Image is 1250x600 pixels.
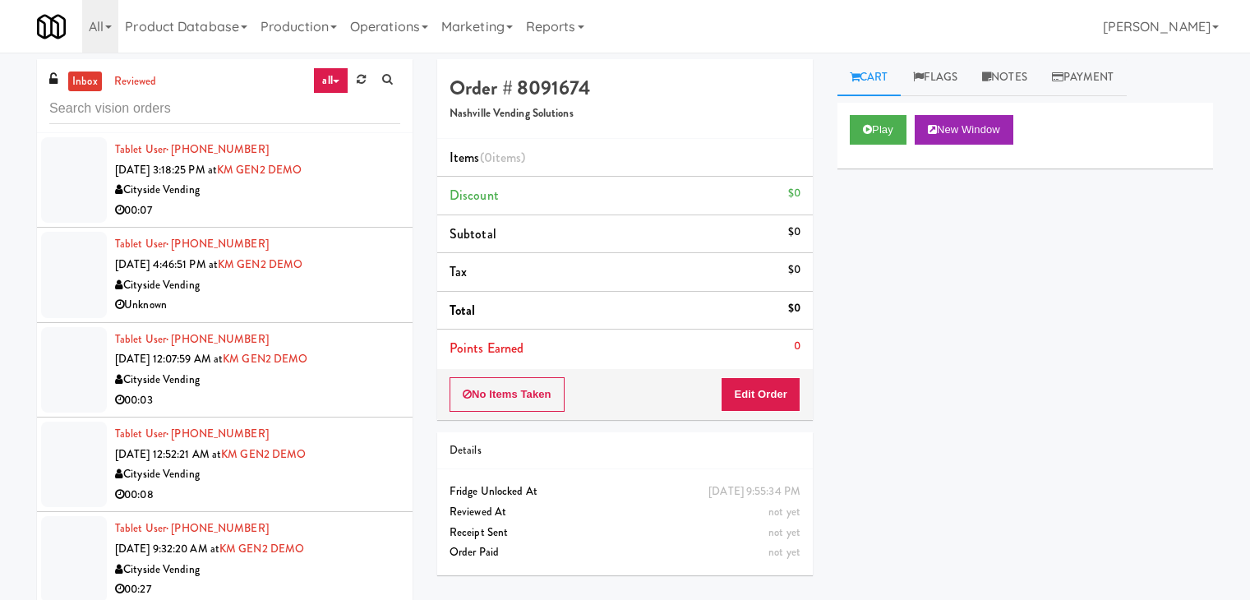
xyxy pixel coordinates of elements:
div: 00:03 [115,390,400,411]
div: 0 [794,336,800,357]
div: Unknown [115,295,400,316]
div: Cityside Vending [115,464,400,485]
a: KM GEN2 DEMO [217,162,302,178]
span: · [PHONE_NUMBER] [166,520,269,536]
li: Tablet User· [PHONE_NUMBER][DATE] 12:52:21 AM atKM GEN2 DEMOCityside Vending00:08 [37,418,413,512]
div: Order Paid [450,542,800,563]
div: 00:07 [115,201,400,221]
a: Tablet User· [PHONE_NUMBER] [115,141,269,157]
span: [DATE] 12:07:59 AM at [115,351,223,367]
div: $0 [788,183,800,204]
a: inbox [68,72,102,92]
li: Tablet User· [PHONE_NUMBER][DATE] 4:46:51 PM atKM GEN2 DEMOCityside VendingUnknown [37,228,413,322]
div: $0 [788,260,800,280]
div: [DATE] 9:55:34 PM [708,482,800,502]
span: Subtotal [450,224,496,243]
a: Cart [837,59,901,96]
div: $0 [788,222,800,242]
div: Receipt Sent [450,523,800,543]
button: No Items Taken [450,377,565,412]
h5: Nashville Vending Solutions [450,108,800,120]
a: Notes [970,59,1040,96]
span: Points Earned [450,339,524,358]
button: Edit Order [721,377,800,412]
input: Search vision orders [49,94,400,124]
span: · [PHONE_NUMBER] [166,426,269,441]
a: KM GEN2 DEMO [219,541,304,556]
a: Tablet User· [PHONE_NUMBER] [115,426,269,441]
span: · [PHONE_NUMBER] [166,331,269,347]
a: KM GEN2 DEMO [218,256,302,272]
div: Cityside Vending [115,180,400,201]
span: (0 ) [480,148,526,167]
a: KM GEN2 DEMO [221,446,306,462]
span: [DATE] 12:52:21 AM at [115,446,221,462]
a: reviewed [110,72,161,92]
span: [DATE] 4:46:51 PM at [115,256,218,272]
span: [DATE] 9:32:20 AM at [115,541,219,556]
button: New Window [915,115,1013,145]
img: Micromart [37,12,66,41]
div: 00:08 [115,485,400,505]
div: Cityside Vending [115,560,400,580]
button: Play [850,115,906,145]
ng-pluralize: items [492,148,522,167]
div: Reviewed At [450,502,800,523]
a: KM GEN2 DEMO [223,351,307,367]
div: Fridge Unlocked At [450,482,800,502]
span: not yet [768,544,800,560]
span: not yet [768,504,800,519]
a: Tablet User· [PHONE_NUMBER] [115,331,269,347]
li: Tablet User· [PHONE_NUMBER][DATE] 3:18:25 PM atKM GEN2 DEMOCityside Vending00:07 [37,133,413,228]
a: Payment [1040,59,1127,96]
div: $0 [788,298,800,319]
a: Flags [901,59,971,96]
h4: Order # 8091674 [450,77,800,99]
a: all [313,67,348,94]
span: Tax [450,262,467,281]
div: Cityside Vending [115,370,400,390]
a: Tablet User· [PHONE_NUMBER] [115,236,269,252]
span: [DATE] 3:18:25 PM at [115,162,217,178]
span: Total [450,301,476,320]
div: Details [450,441,800,461]
span: · [PHONE_NUMBER] [166,236,269,252]
li: Tablet User· [PHONE_NUMBER][DATE] 12:07:59 AM atKM GEN2 DEMOCityside Vending00:03 [37,323,413,418]
span: Discount [450,186,499,205]
a: Tablet User· [PHONE_NUMBER] [115,520,269,536]
span: · [PHONE_NUMBER] [166,141,269,157]
span: Items [450,148,525,167]
div: Cityside Vending [115,275,400,296]
span: not yet [768,524,800,540]
div: 00:27 [115,579,400,600]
